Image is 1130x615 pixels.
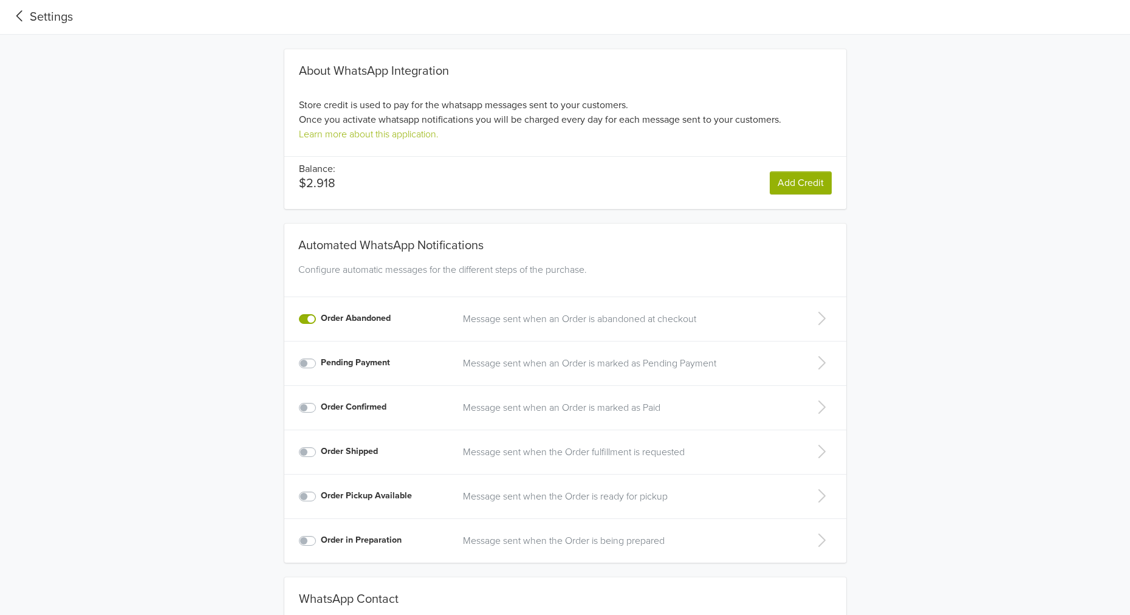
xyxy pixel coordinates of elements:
p: Balance: [299,162,335,176]
a: Message sent when the Order fulfillment is requested [463,445,789,459]
div: WhatsApp Contact [299,592,832,611]
label: Pending Payment [321,356,390,369]
a: Message sent when the Order is being prepared [463,534,789,548]
a: Message sent when an Order is abandoned at checkout [463,312,789,326]
label: Order Pickup Available [321,489,412,503]
a: Message sent when the Order is ready for pickup [463,489,789,504]
div: Automated WhatsApp Notifications [293,224,837,258]
label: Order in Preparation [321,534,402,547]
label: Order Confirmed [321,400,386,414]
a: Message sent when an Order is marked as Pending Payment [463,356,789,371]
a: Learn more about this application. [299,128,439,140]
label: Order Shipped [321,445,378,458]
div: Configure automatic messages for the different steps of the purchase. [293,263,837,292]
a: Settings [10,8,73,26]
a: Add Credit [770,171,832,194]
label: Order Abandoned [321,312,391,325]
p: $2.918 [299,176,335,191]
div: About WhatsApp Integration [299,64,832,78]
div: Store credit is used to pay for the whatsapp messages sent to your customers. Once you activate w... [284,64,846,142]
a: Message sent when an Order is marked as Paid [463,400,789,415]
